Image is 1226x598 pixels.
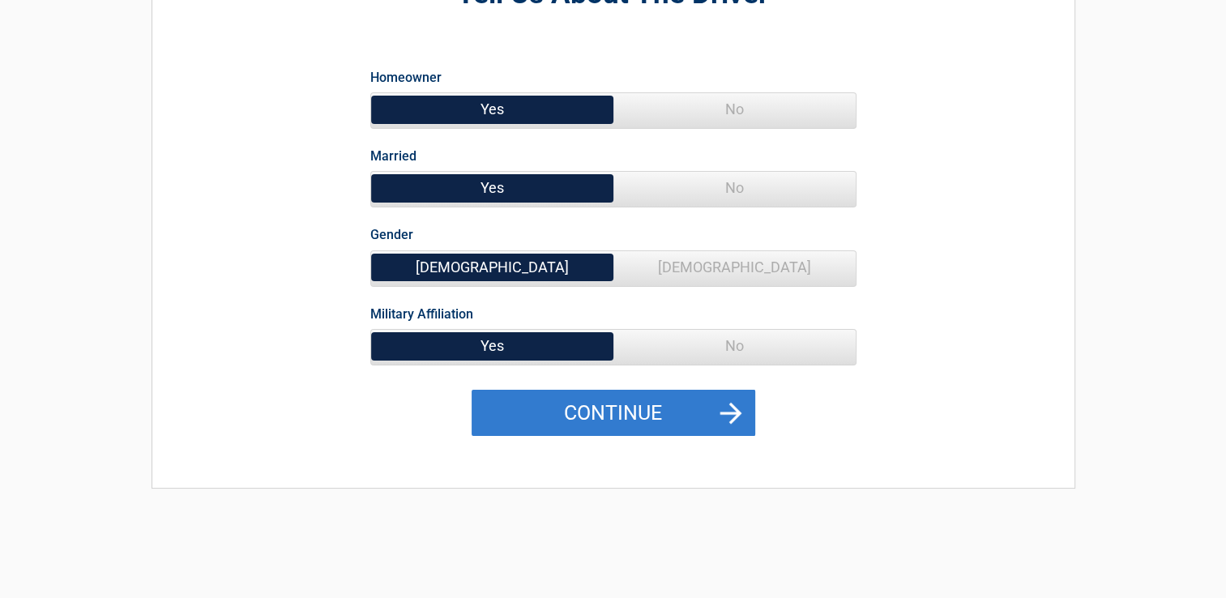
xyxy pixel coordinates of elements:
button: Continue [472,390,755,437]
span: No [613,172,856,204]
span: No [613,93,856,126]
label: Homeowner [370,66,442,88]
label: Married [370,145,416,167]
span: Yes [371,172,613,204]
span: [DEMOGRAPHIC_DATA] [371,251,613,284]
label: Military Affiliation [370,303,473,325]
span: Yes [371,330,613,362]
span: No [613,330,856,362]
span: Yes [371,93,613,126]
label: Gender [370,224,413,246]
span: [DEMOGRAPHIC_DATA] [613,251,856,284]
